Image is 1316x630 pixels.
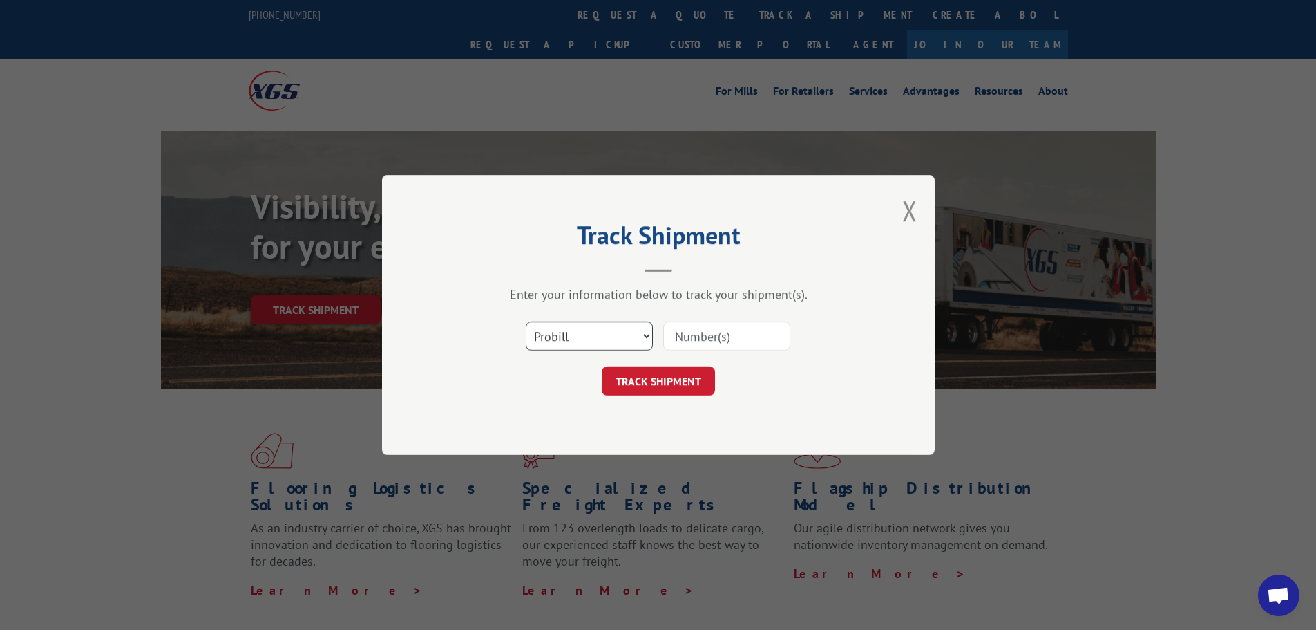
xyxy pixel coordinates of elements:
input: Number(s) [663,322,790,351]
div: Open chat [1258,575,1299,616]
button: TRACK SHIPMENT [602,367,715,396]
h2: Track Shipment [451,225,866,252]
div: Enter your information below to track your shipment(s). [451,286,866,302]
button: Close modal [902,192,917,229]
